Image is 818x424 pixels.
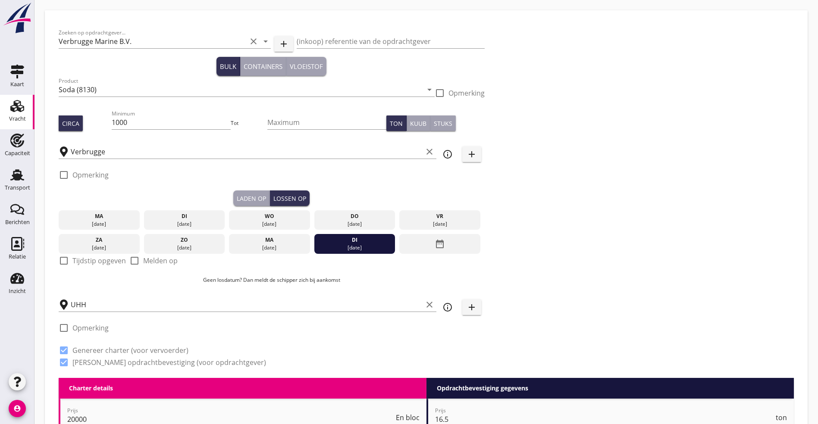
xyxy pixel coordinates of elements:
div: Stuks [434,119,452,128]
div: [DATE] [146,220,223,228]
input: Product [59,83,423,97]
button: Containers [240,57,286,76]
i: account_circle [9,400,26,417]
i: clear [248,36,259,47]
img: logo-small.a267ee39.svg [2,2,33,34]
div: Laden op [237,194,266,203]
div: ma [61,212,138,220]
button: Stuks [430,115,456,131]
div: Ton [390,119,403,128]
p: Geen losdatum? Dan meldt de schipper zich bij aankomst [59,276,485,284]
label: Genereer charter (voor vervoerder) [72,346,188,355]
div: Vracht [9,116,26,122]
div: ma [231,236,308,244]
input: Laadplaats [71,145,423,159]
div: [DATE] [316,244,393,252]
i: add [279,39,289,49]
div: [DATE] [61,220,138,228]
i: add [467,149,477,159]
div: Inzicht [9,288,26,294]
div: wo [231,212,308,220]
i: add [467,302,477,312]
div: Transport [5,185,30,190]
span: ton [776,414,787,421]
label: [PERSON_NAME] opdrachtbevestiging (voor opdrachtgever) [72,358,266,367]
input: Losplaats [71,298,423,312]
label: Opmerking [72,171,109,179]
div: do [316,212,393,220]
label: Opmerking [72,324,109,332]
input: (inkoop) referentie van de opdrachtgever [297,34,485,48]
i: info_outline [442,302,453,312]
div: [DATE] [146,244,223,252]
div: [DATE] [316,220,393,228]
i: arrow_drop_down [260,36,271,47]
label: Opmerking [448,89,485,97]
button: Kuub [407,115,430,131]
i: clear [424,299,435,310]
button: Vloeistof [286,57,326,76]
div: Capaciteit [5,150,30,156]
div: Berichten [5,219,30,225]
input: Zoeken op opdrachtgever... [59,34,247,48]
div: Kuub [410,119,426,128]
div: Lossen op [273,194,306,203]
label: Tijdstip opgeven [72,256,126,265]
div: [DATE] [231,220,308,228]
i: info_outline [442,149,453,159]
button: Circa [59,115,83,131]
div: Bulk [220,62,236,72]
button: Ton [386,115,407,131]
i: clear [424,147,435,157]
div: za [61,236,138,244]
div: Containers [244,62,282,72]
input: Minimum [112,115,230,129]
div: zo [146,236,223,244]
button: Bulk [216,57,240,76]
input: Maximum [267,115,386,129]
button: Lossen op [270,190,310,206]
div: di [316,236,393,244]
div: di [146,212,223,220]
div: Relatie [9,254,26,259]
div: Kaart [10,81,24,87]
button: Laden op [233,190,270,206]
label: Melden op [143,256,178,265]
i: date_range [435,236,445,252]
i: arrow_drop_down [424,84,435,95]
div: Circa [62,119,79,128]
div: [DATE] [231,244,308,252]
div: [DATE] [61,244,138,252]
span: En bloc [396,414,420,421]
div: Tot [231,119,267,127]
div: [DATE] [401,220,478,228]
div: vr [401,212,478,220]
div: Vloeistof [290,62,323,72]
